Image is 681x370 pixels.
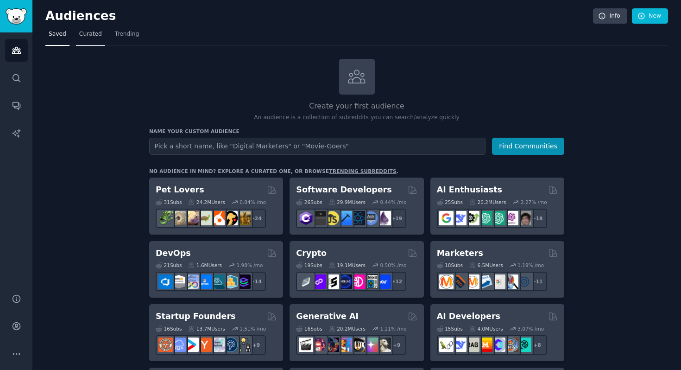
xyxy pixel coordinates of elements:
[184,338,199,352] img: startup
[478,338,492,352] img: MistralAI
[387,335,406,355] div: + 9
[351,274,365,289] img: defiblockchain
[156,262,182,268] div: 21 Sub s
[437,311,500,322] h2: AI Developers
[149,168,398,174] div: No audience in mind? Explore a curated one, or browse .
[437,248,483,259] h2: Marketers
[528,335,547,355] div: + 8
[188,262,222,268] div: 1.6M Users
[439,338,454,352] img: LangChain
[236,338,251,352] img: growmybusiness
[469,325,503,332] div: 4.0M Users
[439,211,454,225] img: GoogleGeminiAI
[158,274,173,289] img: azuredevops
[517,274,531,289] img: OnlineMarketing
[380,262,407,268] div: 0.50 % /mo
[364,338,378,352] img: starryai
[156,311,235,322] h2: Startup Founders
[492,138,564,155] button: Find Communities
[296,311,359,322] h2: Generative AI
[45,27,69,46] a: Saved
[296,184,391,196] h2: Software Developers
[246,209,266,228] div: + 24
[49,30,66,38] span: Saved
[380,325,407,332] div: 1.21 % /mo
[632,8,668,24] a: New
[112,27,142,46] a: Trending
[188,325,225,332] div: 13.7M Users
[171,211,186,225] img: ballpython
[364,274,378,289] img: CryptoNews
[329,262,366,268] div: 19.1M Users
[156,184,204,196] h2: Pet Lovers
[184,211,199,225] img: leopardgeckos
[240,325,266,332] div: 1.51 % /mo
[156,199,182,205] div: 31 Sub s
[351,338,365,352] img: FluxAI
[158,211,173,225] img: herpetology
[6,8,27,25] img: GummySearch logo
[528,209,547,228] div: + 18
[387,272,406,291] div: + 12
[377,211,391,225] img: elixir
[296,325,322,332] div: 16 Sub s
[465,211,479,225] img: AItoolsCatalog
[296,262,322,268] div: 19 Sub s
[210,211,225,225] img: cockatiel
[478,211,492,225] img: chatgpt_promptDesign
[517,325,544,332] div: 3.07 % /mo
[439,274,454,289] img: content_marketing
[465,338,479,352] img: Rag
[296,199,322,205] div: 26 Sub s
[338,274,352,289] img: web3
[210,338,225,352] img: indiehackers
[210,274,225,289] img: platformengineering
[76,27,105,46] a: Curated
[437,199,463,205] div: 25 Sub s
[377,338,391,352] img: DreamBooth
[364,211,378,225] img: AskComputerScience
[491,274,505,289] img: googleads
[197,274,212,289] img: DevOpsLinks
[465,274,479,289] img: AskMarketing
[312,274,326,289] img: 0xPolygon
[223,211,238,225] img: PetAdvice
[149,114,564,122] p: An audience is a collection of subreddits you can search/analyze quickly
[325,274,339,289] img: ethstaker
[149,101,564,112] h2: Create your first audience
[437,262,463,268] div: 18 Sub s
[312,211,326,225] img: software
[325,338,339,352] img: deepdream
[236,211,251,225] img: dogbreed
[299,211,313,225] img: csharp
[504,211,518,225] img: OpenAIDev
[171,338,186,352] img: SaaS
[156,248,191,259] h2: DevOps
[593,8,627,24] a: Info
[79,30,102,38] span: Curated
[437,184,502,196] h2: AI Enthusiasts
[452,211,467,225] img: DeepSeek
[158,338,173,352] img: EntrepreneurRideAlong
[517,338,531,352] img: AIDevelopersSociety
[188,199,225,205] div: 24.2M Users
[437,325,463,332] div: 15 Sub s
[478,274,492,289] img: Emailmarketing
[299,338,313,352] img: aivideo
[491,338,505,352] img: OpenSourceAI
[452,338,467,352] img: DeepSeek
[504,338,518,352] img: llmops
[115,30,139,38] span: Trending
[223,274,238,289] img: aws_cdk
[299,274,313,289] img: ethfinance
[197,338,212,352] img: ycombinator
[521,199,547,205] div: 2.27 % /mo
[528,272,547,291] div: + 11
[517,262,544,268] div: 1.19 % /mo
[469,262,503,268] div: 6.5M Users
[329,168,396,174] a: trending subreddits
[184,274,199,289] img: Docker_DevOps
[149,138,486,155] input: Pick a short name, like "Digital Marketers" or "Movie-Goers"
[246,272,266,291] div: + 14
[236,274,251,289] img: PlatformEngineers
